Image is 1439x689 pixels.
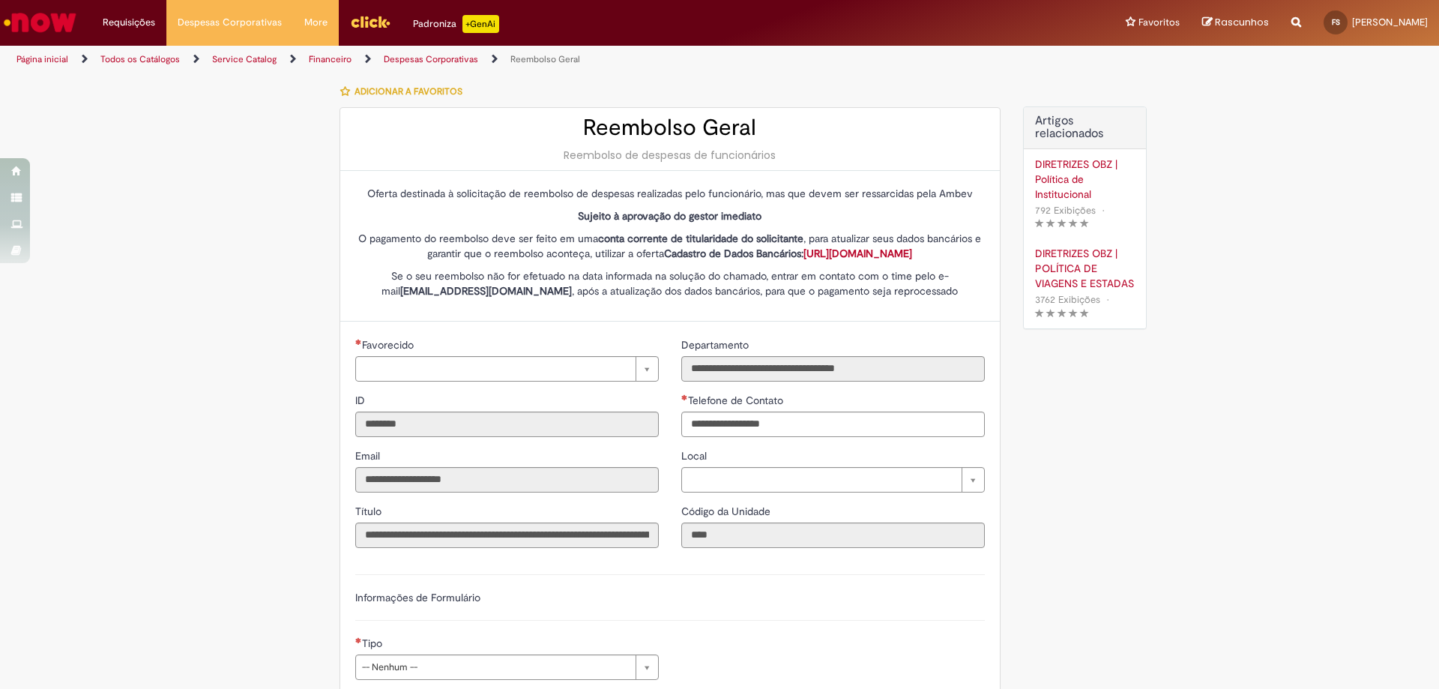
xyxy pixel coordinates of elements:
[1099,200,1108,220] span: •
[681,467,985,493] a: Limpar campo Local
[355,231,985,261] p: O pagamento do reembolso deve ser feito em uma , para atualizar seus dados bancários e garantir q...
[681,338,752,352] span: Somente leitura - Departamento
[1138,15,1180,30] span: Favoritos
[681,394,688,400] span: Obrigatório Preenchido
[178,15,282,30] span: Despesas Corporativas
[681,504,773,519] label: Somente leitura - Código da Unidade
[16,53,68,65] a: Página inicial
[681,337,752,352] label: Somente leitura - Departamento
[510,53,580,65] a: Reembolso Geral
[688,394,786,407] span: Telefone de Contato
[681,523,985,548] input: Código da Unidade
[355,148,985,163] div: Reembolso de despesas de funcionários
[350,10,390,33] img: click_logo_yellow_360x200.png
[400,284,572,298] strong: [EMAIL_ADDRESS][DOMAIN_NAME]
[803,247,912,260] a: [URL][DOMAIN_NAME]
[212,53,277,65] a: Service Catalog
[1035,157,1135,202] a: DIRETRIZES OBZ | Política de Institucional
[355,505,384,518] span: Somente leitura - Título
[355,412,659,437] input: ID
[355,356,659,382] a: Limpar campo Favorecido
[355,186,985,201] p: Oferta destinada à solicitação de reembolso de despesas realizadas pelo funcionário, mas que deve...
[100,53,180,65] a: Todos os Catálogos
[355,85,462,97] span: Adicionar a Favoritos
[355,449,383,463] span: Somente leitura - Email
[340,76,471,107] button: Adicionar a Favoritos
[355,523,659,548] input: Título
[413,15,499,33] div: Padroniza
[355,504,384,519] label: Somente leitura - Título
[681,505,773,518] span: Somente leitura - Código da Unidade
[103,15,155,30] span: Requisições
[1202,16,1269,30] a: Rascunhos
[362,637,385,650] span: Tipo
[1352,16,1428,28] span: [PERSON_NAME]
[1035,246,1135,291] a: DIRETRIZES OBZ | POLÍTICA DE VIAGENS E ESTADAS
[598,232,803,245] strong: conta corrente de titularidade do solicitante
[355,394,368,407] span: Somente leitura - ID
[362,338,417,352] span: Necessários - Favorecido
[1035,115,1135,141] h3: Artigos relacionados
[355,268,985,298] p: Se o seu reembolso não for efetuado na data informada na solução do chamado, entrar em contato co...
[681,356,985,382] input: Departamento
[355,115,985,140] h2: Reembolso Geral
[355,339,362,345] span: Necessários
[355,393,368,408] label: Somente leitura - ID
[355,467,659,493] input: Email
[1,7,79,37] img: ServiceNow
[304,15,328,30] span: More
[355,448,383,463] label: Somente leitura - Email
[1215,15,1269,29] span: Rascunhos
[362,655,628,679] span: -- Nenhum --
[355,591,480,604] label: Informações de Formulário
[1332,17,1340,27] span: FS
[462,15,499,33] p: +GenAi
[1103,289,1112,310] span: •
[11,46,948,73] ul: Trilhas de página
[1035,204,1096,217] span: 792 Exibições
[384,53,478,65] a: Despesas Corporativas
[578,209,761,223] strong: Sujeito à aprovação do gestor imediato
[355,637,362,643] span: Necessários
[681,449,710,463] span: Local
[664,247,912,260] strong: Cadastro de Dados Bancários:
[681,412,985,437] input: Telefone de Contato
[309,53,352,65] a: Financeiro
[1035,293,1100,306] span: 3762 Exibições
